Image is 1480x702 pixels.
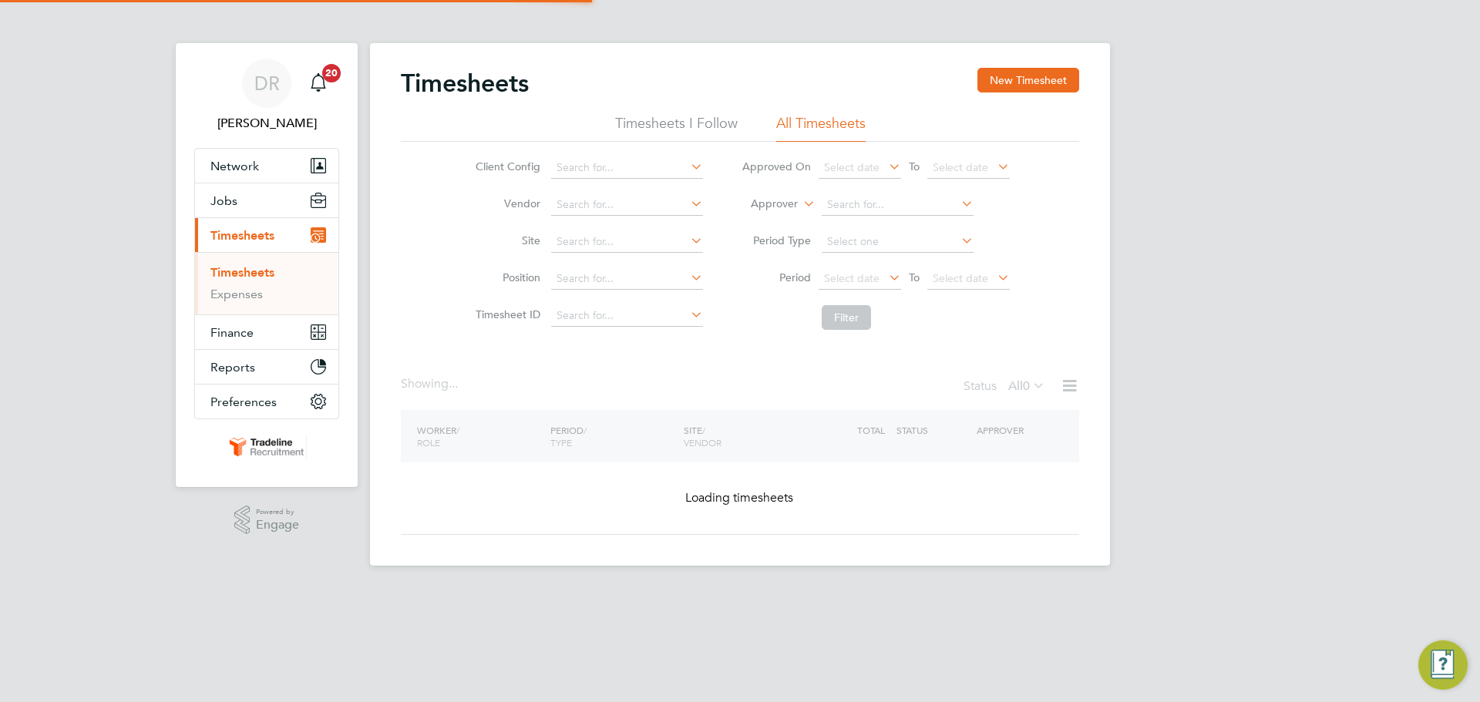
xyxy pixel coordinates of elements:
[551,231,703,253] input: Search for...
[210,360,255,375] span: Reports
[254,73,280,93] span: DR
[210,228,274,243] span: Timesheets
[742,160,811,173] label: Approved On
[256,519,299,532] span: Engage
[822,231,974,253] input: Select one
[401,68,529,99] h2: Timesheets
[210,193,237,208] span: Jobs
[933,160,988,174] span: Select date
[551,194,703,216] input: Search for...
[195,252,338,314] div: Timesheets
[471,270,540,284] label: Position
[776,114,866,142] li: All Timesheets
[742,233,811,247] label: Period Type
[933,271,988,285] span: Select date
[471,196,540,210] label: Vendor
[176,43,358,487] nav: Main navigation
[210,287,263,301] a: Expenses
[194,435,339,459] a: Go to home page
[471,233,540,247] label: Site
[728,196,798,212] label: Approver
[195,350,338,384] button: Reports
[1418,640,1468,690] button: Engage Resource Center
[742,270,811,284] label: Period
[210,395,277,409] span: Preferences
[227,435,307,459] img: tradelinerecruitment-logo-retina.png
[303,59,334,108] a: 20
[195,183,338,217] button: Jobs
[234,506,300,535] a: Powered byEngage
[822,194,974,216] input: Search for...
[551,305,703,327] input: Search for...
[964,376,1048,398] div: Status
[210,159,259,173] span: Network
[551,157,703,179] input: Search for...
[195,385,338,418] button: Preferences
[210,325,254,340] span: Finance
[551,268,703,290] input: Search for...
[322,64,341,82] span: 20
[194,114,339,133] span: Demi Richens
[401,376,461,392] div: Showing
[1023,378,1030,394] span: 0
[194,59,339,133] a: DR[PERSON_NAME]
[824,271,880,285] span: Select date
[824,160,880,174] span: Select date
[195,315,338,349] button: Finance
[471,160,540,173] label: Client Config
[822,305,871,330] button: Filter
[904,267,924,287] span: To
[210,265,274,280] a: Timesheets
[471,307,540,321] label: Timesheet ID
[615,114,738,142] li: Timesheets I Follow
[195,149,338,183] button: Network
[195,218,338,252] button: Timesheets
[1008,378,1045,394] label: All
[977,68,1079,92] button: New Timesheet
[256,506,299,519] span: Powered by
[904,156,924,176] span: To
[449,376,458,391] span: ...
